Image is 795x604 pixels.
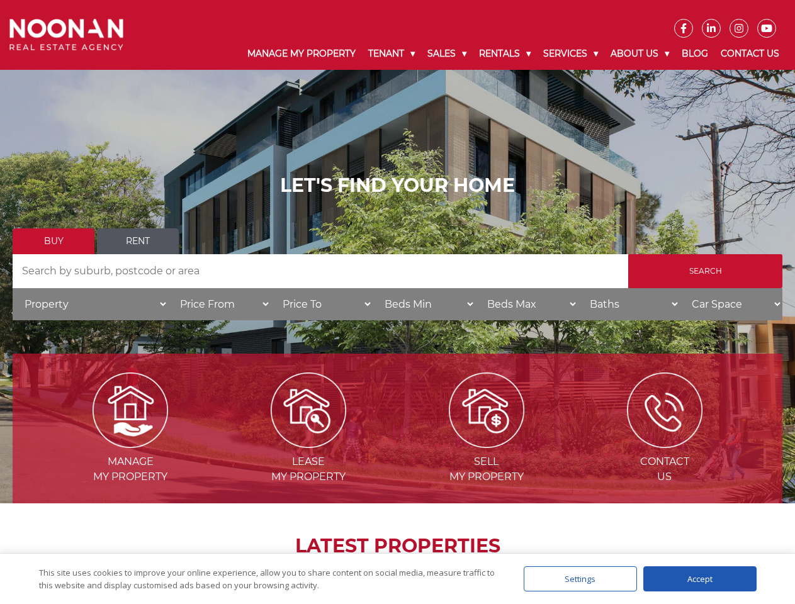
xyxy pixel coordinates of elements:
a: Rent [97,228,179,254]
div: Accept [643,566,757,591]
a: Manage my Property Managemy Property [43,403,218,483]
img: Manage my Property [93,372,168,448]
a: About Us [604,38,675,70]
a: Manage My Property [241,38,362,70]
img: Lease my property [271,372,346,448]
div: Settings [524,566,637,591]
span: Sell my Property [399,454,575,484]
input: Search by suburb, postcode or area [13,254,628,288]
a: Sell my property Sellmy Property [399,403,575,483]
a: ICONS ContactUs [577,403,752,483]
a: Contact Us [714,38,786,70]
h2: LATEST PROPERTIES [44,535,751,557]
a: Rentals [473,38,537,70]
h1: LET'S FIND YOUR HOME [13,174,782,197]
span: Manage my Property [43,454,218,484]
a: Tenant [362,38,421,70]
a: Blog [675,38,714,70]
img: Noonan Real Estate Agency [9,19,123,50]
img: Sell my property [449,372,524,448]
a: Buy [13,228,94,254]
a: Sales [421,38,473,70]
input: Search [628,254,782,288]
a: Lease my property Leasemy Property [221,403,397,483]
div: This site uses cookies to improve your online experience, allow you to share content on social me... [39,566,499,591]
img: ICONS [627,372,702,448]
span: Lease my Property [221,454,397,484]
span: Contact Us [577,454,752,484]
a: Services [537,38,604,70]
